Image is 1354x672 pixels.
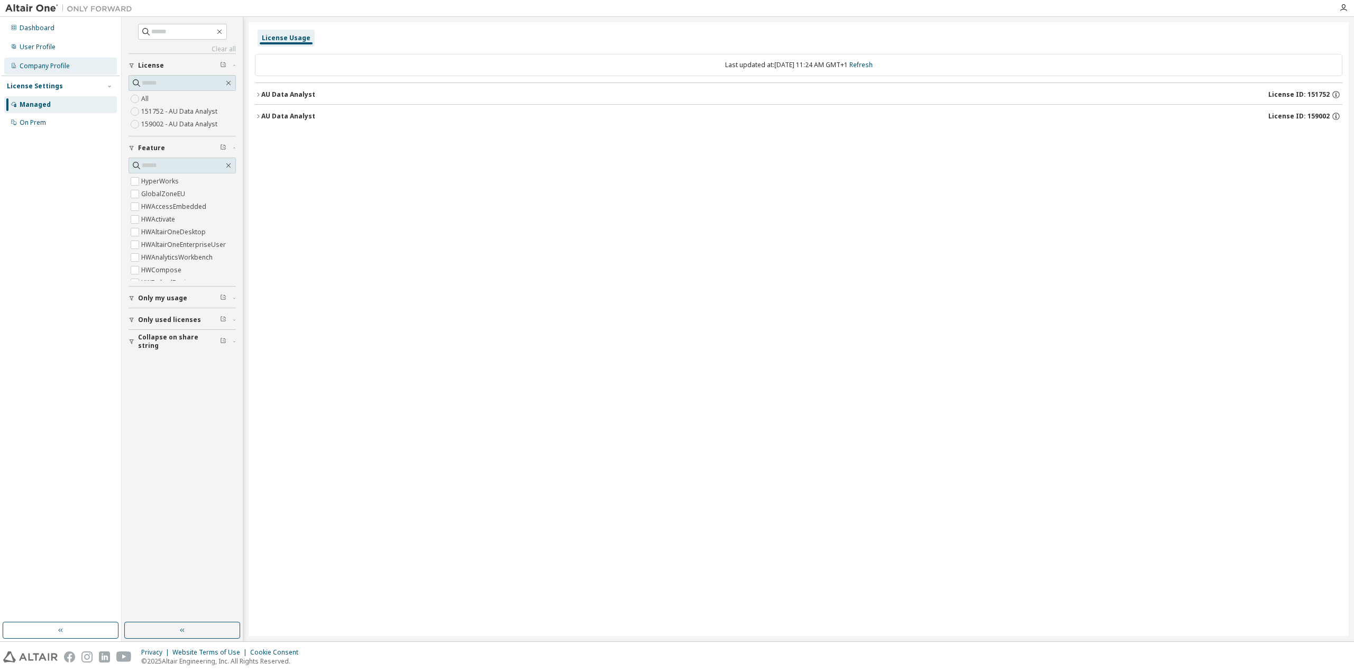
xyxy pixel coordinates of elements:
[250,648,305,657] div: Cookie Consent
[262,34,310,42] div: License Usage
[141,175,181,188] label: HyperWorks
[141,200,208,213] label: HWAccessEmbedded
[1268,90,1330,99] span: License ID: 151752
[141,251,215,264] label: HWAnalyticsWorkbench
[20,62,70,70] div: Company Profile
[138,144,165,152] span: Feature
[141,118,219,131] label: 159002 - AU Data Analyst
[141,657,305,666] p: © 2025 Altair Engineering, Inc. All Rights Reserved.
[129,45,236,53] a: Clear all
[261,90,315,99] div: AU Data Analyst
[141,238,228,251] label: HWAltairOneEnterpriseUser
[64,651,75,662] img: facebook.svg
[129,287,236,310] button: Only my usage
[138,61,164,70] span: License
[81,651,93,662] img: instagram.svg
[220,144,226,152] span: Clear filter
[129,330,236,353] button: Collapse on share string
[255,105,1342,128] button: AU Data AnalystLicense ID: 159002
[261,112,315,121] div: AU Data Analyst
[138,333,220,350] span: Collapse on share string
[116,651,132,662] img: youtube.svg
[99,651,110,662] img: linkedin.svg
[138,316,201,324] span: Only used licenses
[141,264,184,277] label: HWCompose
[255,54,1342,76] div: Last updated at: [DATE] 11:24 AM GMT+1
[141,277,191,289] label: HWEmbedBasic
[20,24,54,32] div: Dashboard
[7,82,63,90] div: License Settings
[129,308,236,332] button: Only used licenses
[141,105,219,118] label: 151752 - AU Data Analyst
[141,213,177,226] label: HWActivate
[129,136,236,160] button: Feature
[141,226,208,238] label: HWAltairOneDesktop
[20,43,56,51] div: User Profile
[138,294,187,302] span: Only my usage
[220,294,226,302] span: Clear filter
[141,93,151,105] label: All
[1268,112,1330,121] span: License ID: 159002
[3,651,58,662] img: altair_logo.svg
[20,118,46,127] div: On Prem
[220,61,226,70] span: Clear filter
[141,188,187,200] label: GlobalZoneEU
[5,3,138,14] img: Altair One
[129,54,236,77] button: License
[220,337,226,346] span: Clear filter
[220,316,226,324] span: Clear filter
[141,648,172,657] div: Privacy
[255,83,1342,106] button: AU Data AnalystLicense ID: 151752
[849,60,873,69] a: Refresh
[20,100,51,109] div: Managed
[172,648,250,657] div: Website Terms of Use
